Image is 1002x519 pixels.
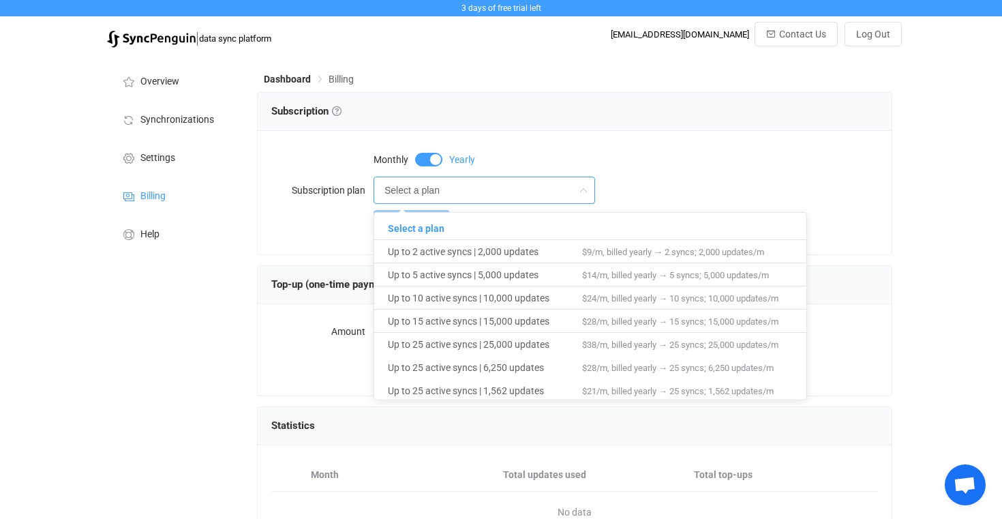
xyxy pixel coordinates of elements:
[374,177,595,204] input: Select a plan
[449,155,475,164] span: Yearly
[388,286,582,310] span: Up to 10 active syncs | 10,000 updates
[582,316,778,327] span: $28/m, billed yearly → 15 syncs; 15,000 updates/m
[107,29,271,48] a: |data sync platform
[388,240,582,263] span: Up to 2 active syncs | 2,000 updates
[264,74,354,84] div: Breadcrumb
[374,210,450,235] button: Purchase
[374,155,408,164] span: Monthly
[388,379,582,402] span: Up to 25 active syncs | 1,562 updates
[845,22,902,46] button: Log Out
[304,467,496,483] div: Month
[945,464,986,505] div: Open chat
[199,33,271,44] span: data sync platform
[140,229,160,240] span: Help
[140,191,166,202] span: Billing
[107,31,196,48] img: syncpenguin.svg
[107,61,243,100] a: Overview
[107,176,243,214] a: Billing
[582,293,778,303] span: $24/m, billed yearly → 10 syncs; 10,000 updates/m
[271,105,341,117] span: Subscription
[582,340,778,350] span: $38/m, billed yearly → 25 syncs; 25,000 updates/m
[140,76,179,87] span: Overview
[264,74,311,85] span: Dashboard
[388,310,582,333] span: Up to 15 active syncs | 15,000 updates
[196,29,199,48] span: |
[388,217,582,240] span: Select a plan
[856,29,890,40] span: Log Out
[611,29,749,40] div: [EMAIL_ADDRESS][DOMAIN_NAME]
[271,278,408,291] span: Top-up (one-time payment)
[582,270,769,280] span: $14/m, billed yearly → 5 syncs; 5,000 updates/m
[107,138,243,176] a: Settings
[271,419,315,432] span: Statistics
[107,214,243,252] a: Help
[140,153,175,164] span: Settings
[329,74,354,85] span: Billing
[461,3,541,13] span: 3 days of free trial left
[271,177,374,204] label: Subscription plan
[271,318,374,345] label: Amount
[140,115,214,125] span: Synchronizations
[582,247,764,257] span: $9/m, billed yearly → 2 syncs; 2,000 updates/m
[582,386,774,396] span: $21/m, billed yearly → 25 syncs; 1,562 updates/m
[779,29,826,40] span: Contact Us
[388,333,582,356] span: Up to 25 active syncs | 25,000 updates
[388,263,582,286] span: Up to 5 active syncs | 5,000 updates
[496,467,687,483] div: Total updates used
[388,356,582,379] span: Up to 25 active syncs | 6,250 updates
[755,22,838,46] button: Contact Us
[687,467,878,483] div: Total top-ups
[582,363,774,373] span: $28/m, billed yearly → 25 syncs; 6,250 updates/m
[107,100,243,138] a: Synchronizations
